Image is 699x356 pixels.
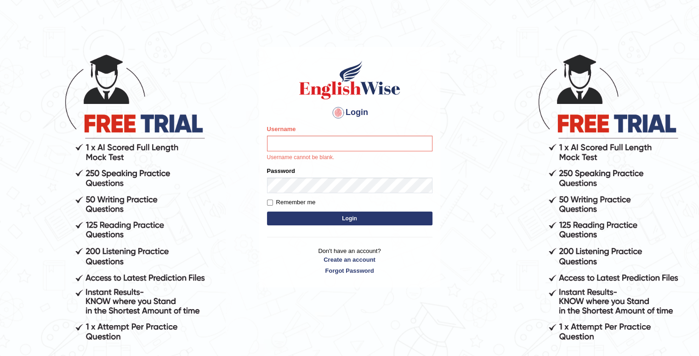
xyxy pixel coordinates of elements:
label: Remember me [267,198,316,207]
a: Create an account [267,255,432,264]
img: Logo of English Wise sign in for intelligent practice with AI [297,59,402,101]
a: Forgot Password [267,266,432,275]
label: Username [267,125,296,133]
input: Remember me [267,200,273,206]
p: Username cannot be blank. [267,154,432,162]
h4: Login [267,105,432,120]
label: Password [267,167,295,175]
button: Login [267,212,432,225]
p: Don't have an account? [267,247,432,275]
